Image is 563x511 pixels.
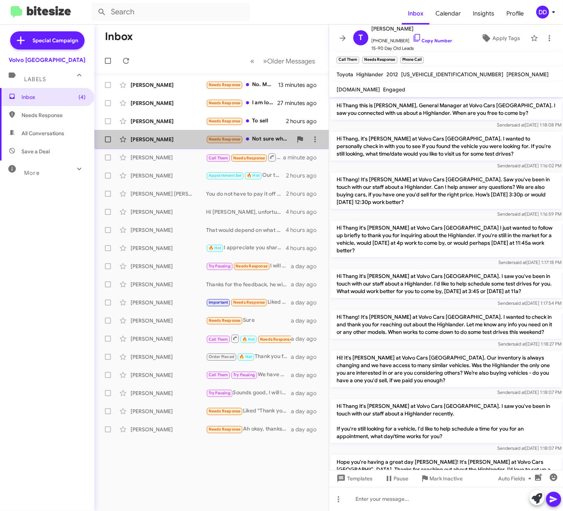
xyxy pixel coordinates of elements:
span: Needs Response [235,264,268,269]
span: Needs Response [209,82,241,87]
span: Needs Response [22,111,86,119]
a: Inbox [402,3,429,25]
div: Hi [PERSON_NAME], unfortunately that vehicle was sold to a client [DATE]. I have a few other Lexu... [206,208,286,216]
div: a day ago [291,371,323,379]
a: Calendar [429,3,467,25]
div: a day ago [291,299,323,306]
div: Inbound Call [206,153,283,162]
p: Hi Thang it's [PERSON_NAME] at Volvo Cars [GEOGRAPHIC_DATA]. I saw you've been in touch with our ... [331,399,561,443]
span: said at [512,445,525,451]
div: [PERSON_NAME] [131,281,206,288]
span: Insights [467,3,500,25]
div: 13 minutes ago [278,81,323,89]
span: Templates [335,472,372,485]
div: 2 hours ago [286,117,323,125]
div: [PERSON_NAME] [131,426,206,433]
div: No. My partner and I both have viruses [206,80,278,89]
span: said at [512,389,525,395]
span: 🔥 Hot [247,173,260,178]
div: [PERSON_NAME] [131,244,206,252]
span: (4) [78,93,86,101]
span: Apply Tags [492,31,520,45]
span: Sender [DATE] 1:18:07 PM [497,445,561,451]
span: » [263,56,267,66]
div: a day ago [291,408,323,415]
span: Labels [24,76,46,83]
div: [PERSON_NAME] [131,389,206,397]
div: Our team generally works by appointment basis. Please let me know when he needs to be available t... [206,171,286,180]
a: Copy Number [412,38,452,43]
div: Ah okay, thanks me for the update [206,425,291,434]
span: [DOMAIN_NAME] [337,86,380,93]
div: a minute ago [283,154,323,161]
nav: Page navigation example [246,53,320,69]
div: [PERSON_NAME] [PERSON_NAME] [131,190,206,198]
span: said at [512,300,526,306]
span: [PERSON_NAME] [506,71,549,78]
small: Needs Response [362,57,397,63]
p: Hi Thang this is [PERSON_NAME], General Manager at Volvo Cars [GEOGRAPHIC_DATA]. I saw you connec... [331,99,561,120]
button: Next [258,53,320,69]
span: Sender [DATE] 1:18:07 PM [497,389,561,395]
h1: Inbox [105,31,133,43]
span: Try Pausing [209,391,231,395]
div: 2 hours ago [286,190,323,198]
button: DD [530,6,555,19]
span: Try Pausing [209,264,231,269]
span: said at [512,163,525,168]
span: More [24,170,40,176]
div: I am looking a test drive on month end, please let me know if possible, i need test drive from [D... [206,99,277,107]
div: [PERSON_NAME] [131,226,206,234]
span: All Conversations [22,130,64,137]
div: Thank you for your business, glad we could help [206,352,291,361]
div: a day ago [291,281,323,288]
span: Highlander [356,71,383,78]
span: Sender [DATE] 1:17:18 PM [498,259,561,265]
button: Templates [329,472,378,485]
small: Phone Call [400,57,424,63]
div: [PERSON_NAME] [131,208,206,216]
span: Sender [DATE] 1:16:59 PM [497,211,561,217]
div: a day ago [291,426,323,433]
div: 4 hours ago [286,244,323,252]
span: Needs Response [209,137,241,142]
div: Thanks for the feedback, he will be back in office [DATE] I will have him touch base with you [206,281,291,288]
span: « [250,56,254,66]
div: a day ago [291,317,323,324]
span: Try Pausing [233,372,255,377]
span: said at [512,211,525,217]
div: a day ago [291,353,323,361]
div: That would depend on what you are in the market for. A new Volvo? [206,226,286,234]
span: Needs Response [233,156,265,161]
small: Call Them [337,57,359,63]
p: Hi! It's [PERSON_NAME] at Volvo Cars [GEOGRAPHIC_DATA]. Our inventory is always changing and we h... [331,351,561,387]
p: Hi Thang! It's [PERSON_NAME] at Volvo Cars [GEOGRAPHIC_DATA]. I wanted to check in and thank you ... [331,310,561,339]
span: [US_VEHICLE_IDENTIFICATION_NUMBER] [401,71,503,78]
button: Apply Tags [474,31,527,45]
p: Hi Thang! It's [PERSON_NAME] at Volvo Cars [GEOGRAPHIC_DATA]. Saw you've been in touch with our s... [331,173,561,209]
div: We have deals going on currently on a majority of our inventory. Inventory will lessen as the yea... [206,371,291,379]
div: [PERSON_NAME] [131,172,206,179]
div: I will check back in December. [206,262,291,270]
p: Hi Thang, it's [PERSON_NAME] at Volvo Cars [GEOGRAPHIC_DATA]. I wanted to personally check in wit... [331,132,561,161]
div: [PERSON_NAME] [131,99,206,107]
div: [PERSON_NAME] [131,408,206,415]
span: Auto Fields [498,472,534,485]
span: Inbox [22,93,86,101]
span: T [358,32,363,44]
span: Older Messages [267,57,315,65]
span: Needs Response [260,337,292,342]
div: To sell [206,117,286,125]
span: said at [513,259,526,265]
span: 🔥 Hot [242,337,255,342]
span: Important [209,300,228,305]
div: 27 minutes ago [277,99,323,107]
input: Search [91,3,250,21]
span: Engaged [383,86,405,93]
div: 2 hours ago [286,172,323,179]
span: Needs Response [209,427,241,432]
span: Call Them [209,372,228,377]
div: 4 hours ago [286,226,323,234]
button: Pause [378,472,414,485]
span: Needs Response [209,409,241,414]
